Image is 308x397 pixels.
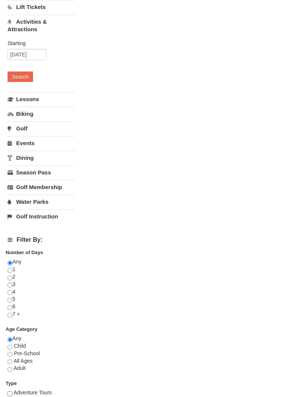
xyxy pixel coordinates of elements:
strong: Number of Days [6,250,43,255]
a: Season Pass [8,165,75,179]
strong: Age Category [6,326,38,332]
a: Golf Instruction [8,209,75,223]
span: Adventure Tours [14,389,52,395]
label: Starting [8,39,69,47]
div: Any [8,335,75,380]
a: Biking [8,107,75,121]
span: All Ages [14,358,33,364]
a: Lessons [8,92,75,106]
a: Water Parks [8,195,75,209]
strong: Type [6,380,17,386]
h4: Filter By: [8,236,75,243]
a: Activities & Attractions [8,15,75,36]
span: Child [14,343,26,349]
div: Any 1 2 3 4 5 6 7 + [8,258,75,326]
button: Search [8,71,33,82]
a: Events [8,136,75,150]
a: Golf [8,121,75,135]
a: Golf Membership [8,180,75,194]
span: Pre-School [14,350,40,356]
span: Adult [14,365,26,371]
a: Dining [8,151,75,165]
